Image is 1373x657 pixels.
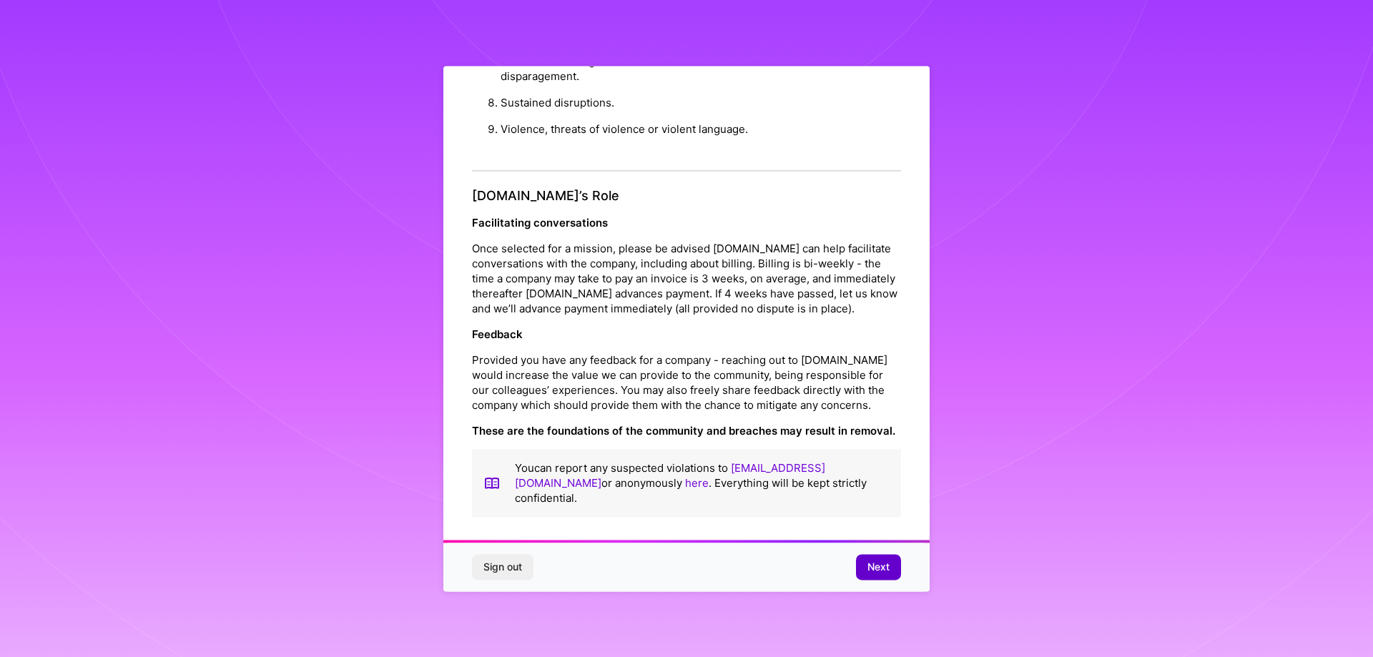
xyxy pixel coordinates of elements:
[515,461,825,490] a: [EMAIL_ADDRESS][DOMAIN_NAME]
[867,560,890,574] span: Next
[685,476,709,490] a: here
[472,424,895,438] strong: These are the foundations of the community and breaches may result in removal.
[483,560,522,574] span: Sign out
[472,216,608,229] strong: Facilitating conversations
[501,49,901,90] li: Not understanding the differences between constructive criticism and disparagement.
[501,90,901,117] li: Sustained disruptions.
[483,460,501,505] img: book icon
[472,327,523,341] strong: Feedback
[472,241,901,316] p: Once selected for a mission, please be advised [DOMAIN_NAME] can help facilitate conversations wi...
[472,554,533,580] button: Sign out
[515,460,890,505] p: You can report any suspected violations to or anonymously . Everything will be kept strictly conf...
[501,117,901,143] li: Violence, threats of violence or violent language.
[472,352,901,413] p: Provided you have any feedback for a company - reaching out to [DOMAIN_NAME] would increase the v...
[472,189,901,204] h4: [DOMAIN_NAME]’s Role
[856,554,901,580] button: Next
